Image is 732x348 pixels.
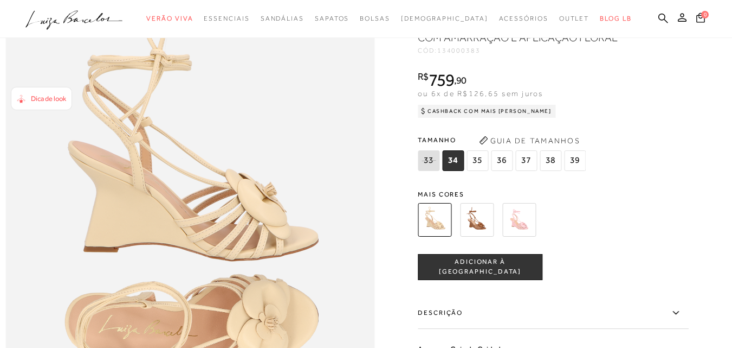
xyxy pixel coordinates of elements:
span: Acessórios [499,15,548,22]
span: 90 [456,74,467,86]
span: 134000383 [437,47,481,54]
span: ou 6x de R$126,65 sem juros [418,89,543,98]
span: 0 [701,11,709,18]
img: SANDÁLIA ANABELA EM COURO CARAMELO AMARRAÇÃO E APLICAÇÃO FLORAL [460,203,494,237]
span: 36 [491,150,513,171]
span: Verão Viva [146,15,193,22]
span: ADICIONAR À [GEOGRAPHIC_DATA] [418,257,542,276]
div: Cashback com Mais [PERSON_NAME] [418,105,556,118]
img: SANDÁLIA ANABELA EM COURO ROSA GLACÊ AMARRAÇÃO E APLICAÇÃO FLORAL [502,203,536,237]
button: ADICIONAR À [GEOGRAPHIC_DATA] [418,254,542,280]
span: Mais cores [418,191,689,198]
button: 0 [693,12,708,27]
span: Dica de look [31,94,66,103]
span: Bolsas [360,15,390,22]
a: noSubCategoriesText [401,9,488,29]
a: BLOG LB [600,9,631,29]
span: 759 [429,70,454,90]
span: 39 [564,150,586,171]
a: categoryNavScreenReaderText [204,9,249,29]
i: , [454,75,467,85]
a: categoryNavScreenReaderText [499,9,548,29]
img: SANDÁLIA ANABELA EM COURO BAUNILHA COM AMARRAÇÃO E APLICAÇÃO FLORAL [418,203,451,237]
a: categoryNavScreenReaderText [315,9,349,29]
span: 38 [540,150,561,171]
span: Essenciais [204,15,249,22]
span: Sandálias [261,15,304,22]
span: Tamanho [418,132,588,148]
span: 37 [515,150,537,171]
span: Sapatos [315,15,349,22]
a: categoryNavScreenReaderText [559,9,590,29]
span: 33 [418,150,439,171]
a: categoryNavScreenReaderText [261,9,304,29]
i: R$ [418,72,429,81]
div: CÓD: [418,47,634,54]
button: Guia de Tamanhos [475,132,584,149]
label: Descrição [418,298,689,329]
span: 34 [442,150,464,171]
a: categoryNavScreenReaderText [360,9,390,29]
span: 35 [467,150,488,171]
a: categoryNavScreenReaderText [146,9,193,29]
span: BLOG LB [600,15,631,22]
span: [DEMOGRAPHIC_DATA] [401,15,488,22]
span: Outlet [559,15,590,22]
